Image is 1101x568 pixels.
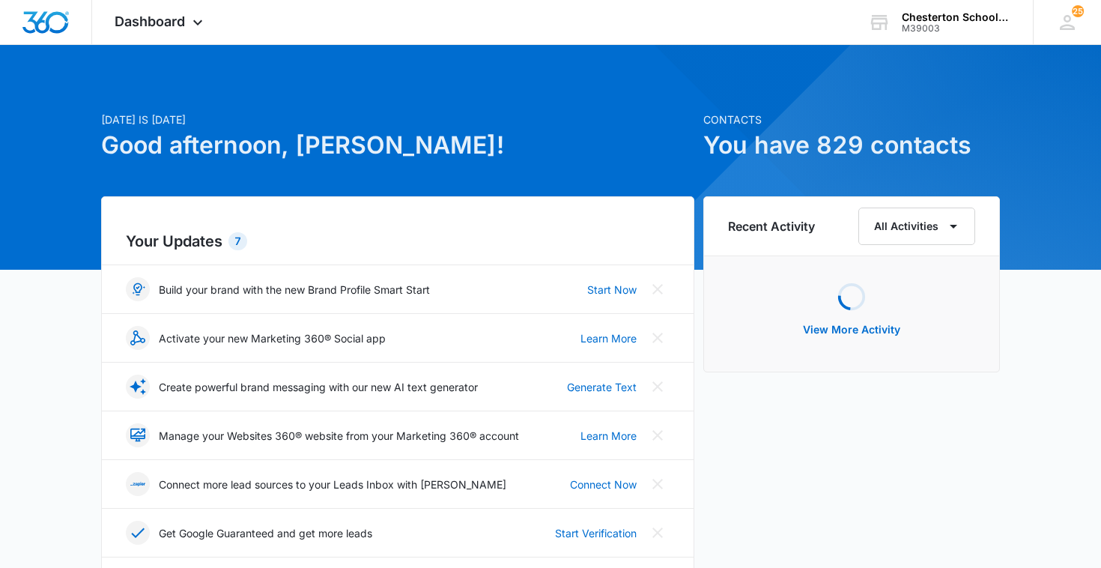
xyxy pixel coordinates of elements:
a: Learn More [580,330,637,346]
a: Generate Text [567,379,637,395]
button: Close [646,472,670,496]
a: Start Now [587,282,637,297]
span: Dashboard [115,13,185,29]
a: Connect Now [570,477,637,492]
p: Manage your Websites 360® website from your Marketing 360® account [159,428,519,444]
h1: Good afternoon, [PERSON_NAME]! [101,127,694,163]
p: Get Google Guaranteed and get more leads [159,525,372,541]
span: 25 [1072,5,1084,17]
div: notifications count [1072,5,1084,17]
p: Create powerful brand messaging with our new AI text generator [159,379,478,395]
div: 7 [228,232,247,250]
button: Close [646,277,670,301]
button: View More Activity [788,312,915,348]
div: account name [902,11,1011,23]
button: All Activities [858,208,975,245]
p: Build your brand with the new Brand Profile Smart Start [159,282,430,297]
button: Close [646,375,670,399]
p: [DATE] is [DATE] [101,112,694,127]
p: Connect more lead sources to your Leads Inbox with [PERSON_NAME] [159,477,506,492]
button: Close [646,423,670,447]
a: Start Verification [555,525,637,541]
h6: Recent Activity [728,217,815,235]
h2: Your Updates [126,230,670,253]
a: Learn More [580,428,637,444]
div: account id [902,23,1011,34]
p: Activate your new Marketing 360® Social app [159,330,386,346]
p: Contacts [703,112,1000,127]
h1: You have 829 contacts [703,127,1000,163]
button: Close [646,326,670,350]
button: Close [646,521,670,545]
